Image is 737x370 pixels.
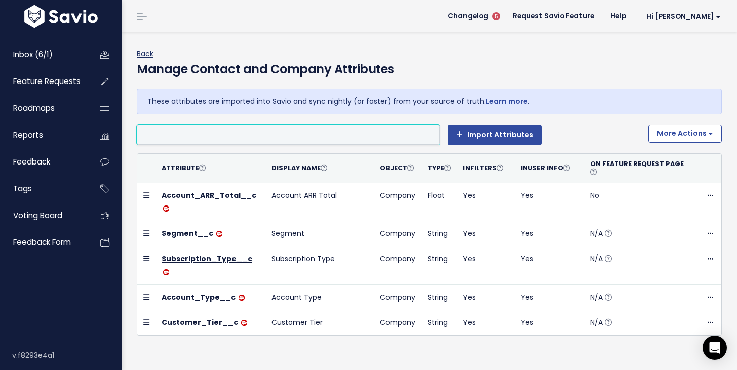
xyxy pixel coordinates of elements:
[13,49,53,60] span: Inbox (6/1)
[12,342,122,368] div: v.f8293e4a1
[374,310,421,336] td: Company
[584,154,693,183] th: On Feature Request Page
[3,70,84,93] a: Feature Requests
[457,246,515,284] td: Yes
[492,12,500,20] span: 5
[163,269,169,275] img: salesforce-icon.deb8f6f1a988.png
[3,97,84,120] a: Roadmaps
[13,130,43,140] span: Reports
[486,96,528,106] a: Learn more
[3,177,84,200] a: Tags
[703,336,727,360] div: Open Intercom Messenger
[162,254,252,264] a: Subscription_Type__c
[584,246,693,284] td: N/A
[13,210,62,221] span: Voting Board
[457,284,515,310] td: Yes
[505,9,602,24] a: Request Savio Feature
[163,205,169,212] img: salesforce-icon.deb8f6f1a988.png
[602,9,634,24] a: Help
[448,13,488,20] span: Changelog
[265,246,374,284] td: Subscription Type
[374,246,421,284] td: Company
[515,154,584,183] th: In
[162,190,256,200] a: Account_ARR_Total__c
[470,163,503,172] span: Filters
[584,221,693,246] td: N/A
[380,163,414,172] span: Object
[3,43,84,66] a: Inbox (6/1)
[448,125,542,145] button: Import Attributes
[265,221,374,246] td: Segment
[13,183,32,194] span: Tags
[515,246,584,284] td: Yes
[457,310,515,336] td: Yes
[515,183,584,221] td: Yes
[584,284,693,310] td: N/A
[147,95,711,108] p: These attributes are imported into Savio and sync nightly (or faster) from your source of truth. .
[634,9,729,24] a: Hi [PERSON_NAME]
[3,204,84,227] a: Voting Board
[137,60,394,78] h4: Manage Contact and Company Attributes
[241,320,247,326] img: salesforce-icon.deb8f6f1a988.png
[239,295,245,301] img: salesforce-icon.deb8f6f1a988.png
[265,183,374,221] td: Account ARR Total
[421,310,457,336] td: String
[3,150,84,174] a: Feedback
[13,103,55,113] span: Roadmaps
[162,292,236,302] a: Account_Type__c
[515,310,584,336] td: Yes
[428,163,451,172] span: Type
[584,183,693,221] td: No
[162,228,213,238] a: Segment__c
[265,154,374,183] th: Display Name
[457,221,515,246] td: Yes
[156,154,265,183] th: Attribute
[421,221,457,246] td: String
[457,154,515,183] th: In
[648,125,722,143] button: More Actions
[3,124,84,147] a: Reports
[515,221,584,246] td: Yes
[137,49,153,59] a: Back
[13,237,71,248] span: Feedback form
[374,183,421,221] td: Company
[374,284,421,310] td: Company
[421,246,457,284] td: String
[646,13,721,20] span: Hi [PERSON_NAME]
[265,284,374,310] td: Account Type
[421,183,457,221] td: Float
[457,183,515,221] td: Yes
[162,317,238,327] a: Customer_Tier__c
[515,284,584,310] td: Yes
[216,231,222,237] img: salesforce-icon.deb8f6f1a988.png
[22,5,100,28] img: logo-white.9d6f32f41409.svg
[528,163,570,172] span: User Info
[13,156,50,167] span: Feedback
[584,310,693,336] td: N/A
[421,284,457,310] td: String
[13,76,81,87] span: Feature Requests
[374,221,421,246] td: Company
[3,231,84,254] a: Feedback form
[265,310,374,336] td: Customer Tier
